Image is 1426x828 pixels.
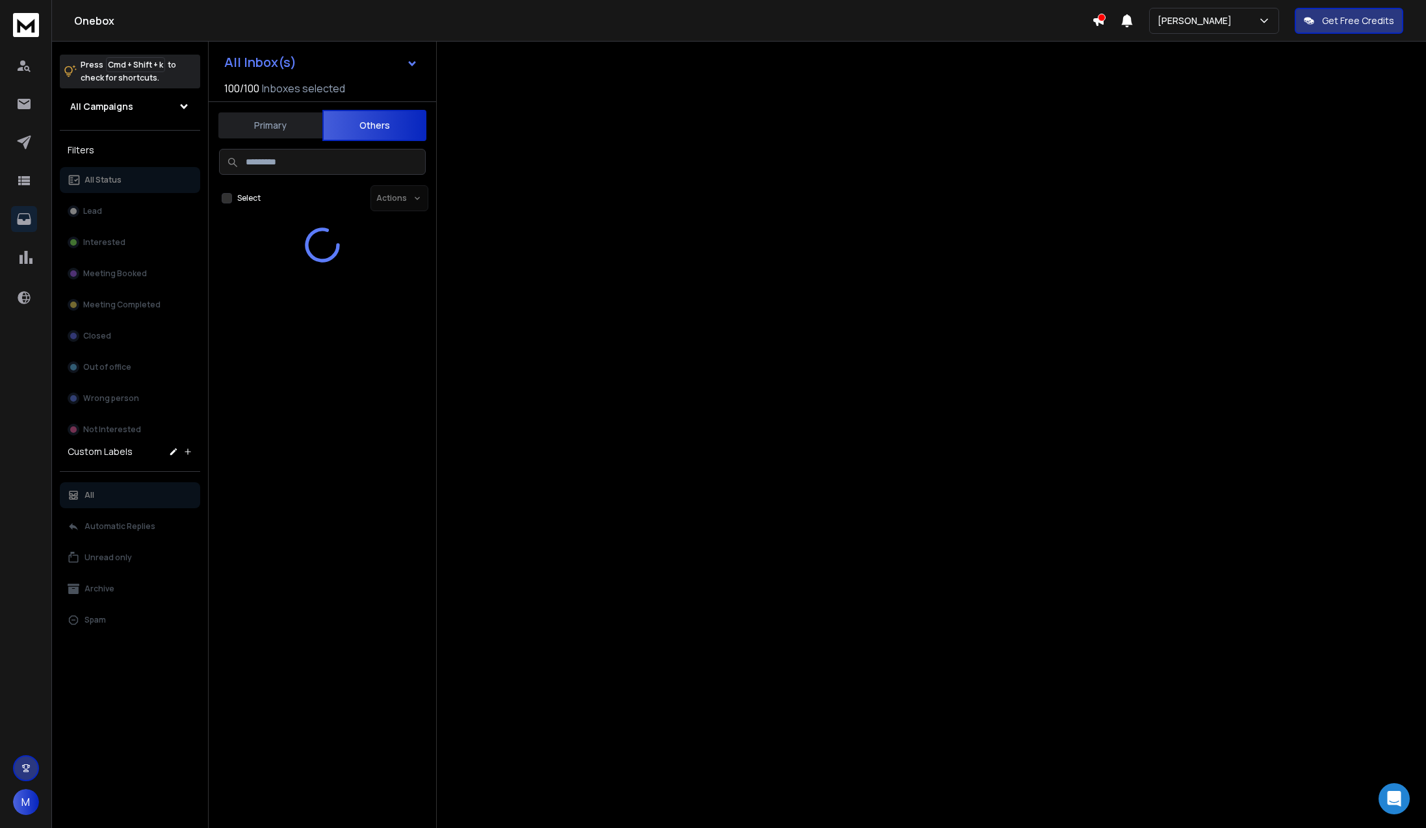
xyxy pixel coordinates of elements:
button: Primary [218,111,322,140]
h1: All Inbox(s) [224,56,296,69]
button: M [13,789,39,815]
h3: Custom Labels [68,445,133,458]
h3: Filters [60,141,200,159]
div: Open Intercom Messenger [1379,783,1410,814]
button: All Inbox(s) [214,49,428,75]
button: All Campaigns [60,94,200,120]
span: Cmd + Shift + k [106,57,165,72]
img: logo [13,13,39,37]
button: Get Free Credits [1295,8,1403,34]
button: Others [322,110,426,141]
p: Press to check for shortcuts. [81,58,176,84]
h1: Onebox [74,13,1092,29]
label: Select [237,193,261,203]
h3: Inboxes selected [262,81,345,96]
p: [PERSON_NAME] [1158,14,1237,27]
span: 100 / 100 [224,81,259,96]
p: Get Free Credits [1322,14,1394,27]
h1: All Campaigns [70,100,133,113]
